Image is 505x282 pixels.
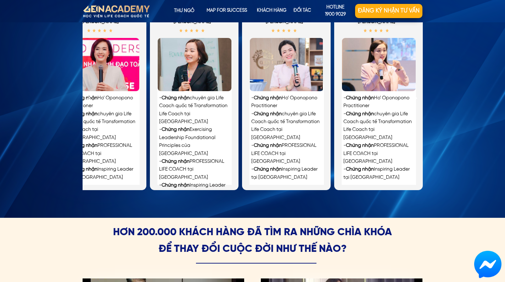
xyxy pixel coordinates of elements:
[316,4,355,19] p: hotline 1900 9029
[346,111,374,117] span: Chứng nhận
[355,4,422,18] p: Đăng ký nhận tư vấn
[67,94,137,182] div: - Ho’ Oponopono Practitioner - chuyên gia Life Coach quốc tế Transformation Life Coach tại [GEOGR...
[162,127,190,132] span: Chứng nhận
[162,159,190,164] span: Chứng nhận
[162,95,190,101] span: Chứng nhận
[69,143,97,148] span: Chứng nhận
[346,143,374,148] span: Chứng nhận
[286,4,319,18] p: Đối tác
[69,111,97,117] span: Chứng nhận
[346,95,374,101] span: Chứng nhận
[206,4,248,18] p: map for success
[254,167,282,172] span: Chứng nhận
[254,95,282,101] span: Chứng nhận
[343,94,414,182] div: - Ho’ Oponopono Practitioner - chuyên gia Life Coach quốc tế Transformation Life Coach tại [GEOGR...
[254,4,289,18] p: KHÁCH HÀNG
[316,4,355,18] a: hotline1900 9029
[251,94,321,182] div: - Ho’ Oponopono Practitioner - chuyên gia Life Coach quốc tế Transformation Life Coach tại [GEOGR...
[162,4,206,18] p: Thư ngỏ
[254,111,282,117] span: Chứng nhận
[162,183,190,188] span: Chứng nhận
[109,224,396,257] h2: Hơn 200.000 khách hàng đã tìm ra những chìa khóa để thay đổi cuộc đời như thế nào?
[346,167,374,172] span: Chứng nhận
[69,167,97,172] span: Chứng nhận
[69,95,97,101] span: Chứng nhận
[159,94,229,198] div: - chuyên gia Life Coach quốc tế Transformation Life Coach tại [GEOGRAPHIC_DATA] - Exercising Lead...
[254,143,282,148] span: Chứng nhận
